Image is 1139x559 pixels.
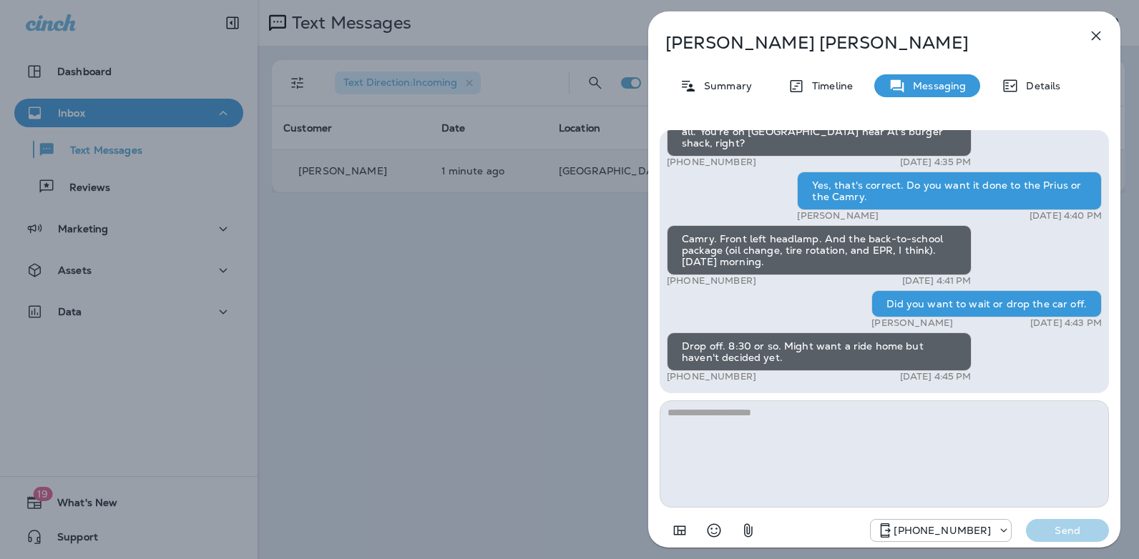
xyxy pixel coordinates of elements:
[1019,80,1060,91] p: Details
[797,172,1102,210] div: Yes, that's correct. Do you want it done to the Prius or the Camry.
[667,107,972,157] div: Yes, please! I spoke to someone on the phone about it all. You're on [GEOGRAPHIC_DATA] near Al's ...
[1030,317,1102,329] p: [DATE] 4:43 PM
[902,275,972,287] p: [DATE] 4:41 PM
[871,290,1102,317] div: Did you want to wait or drop the car off.
[797,210,879,222] p: [PERSON_NAME]
[894,525,991,536] p: [PHONE_NUMBER]
[697,80,752,91] p: Summary
[667,275,756,287] p: [PHONE_NUMBER]
[667,332,972,371] div: Drop off. 8:30 or so. Might want a ride home but haven't decided yet.
[665,516,694,545] button: Add in a premade template
[871,522,1011,539] div: +1 (984) 409-9300
[805,80,853,91] p: Timeline
[1030,210,1102,222] p: [DATE] 4:40 PM
[667,225,972,275] div: Camry. Front left headlamp. And the back-to-school package (oil change, tire rotation, and EPR, I...
[700,516,728,545] button: Select an emoji
[667,371,756,382] p: [PHONE_NUMBER]
[900,371,972,382] p: [DATE] 4:45 PM
[900,157,972,168] p: [DATE] 4:35 PM
[871,317,953,329] p: [PERSON_NAME]
[665,33,1056,53] p: [PERSON_NAME] [PERSON_NAME]
[906,80,966,91] p: Messaging
[667,157,756,168] p: [PHONE_NUMBER]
